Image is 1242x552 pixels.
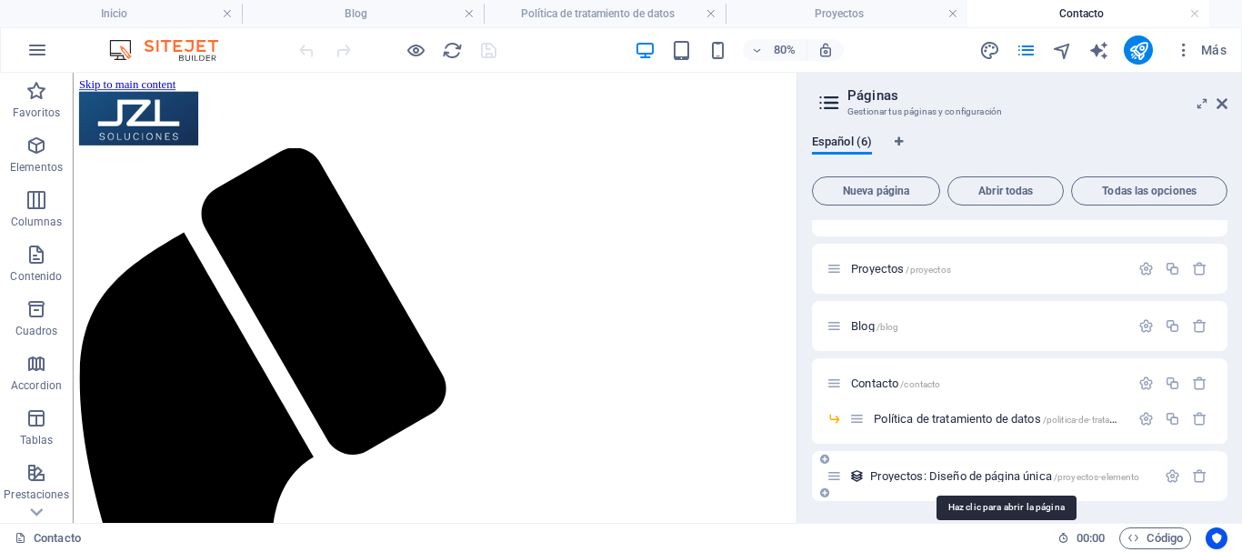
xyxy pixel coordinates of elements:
h3: Gestionar tus páginas y configuración [847,104,1191,120]
button: text_generator [1087,39,1109,61]
i: Diseño (Ctrl+Alt+Y) [979,40,1000,61]
span: /blog [876,322,899,332]
div: Duplicar [1165,376,1180,391]
div: Configuración [1138,411,1154,427]
p: Contenido [10,269,62,284]
div: Pestañas de idiomas [812,135,1227,169]
span: Contacto [851,376,940,390]
span: Haz clic para abrir la página [851,262,951,276]
i: Páginas (Ctrl+Alt+S) [1016,40,1037,61]
h6: Tiempo de la sesión [1057,527,1106,549]
img: Editor Logo [105,39,241,61]
span: Blog [851,319,898,333]
button: reload [441,39,463,61]
span: Nueva página [820,186,932,196]
button: publish [1124,35,1153,65]
div: Duplicar [1165,261,1180,276]
button: Haz clic para salir del modo de previsualización y seguir editando [405,39,426,61]
h4: Blog [242,4,484,24]
button: navigator [1051,39,1073,61]
button: Usercentrics [1206,527,1227,549]
span: Todas las opciones [1079,186,1219,196]
button: pages [1015,39,1037,61]
h4: Contacto [967,4,1209,24]
button: 80% [743,39,807,61]
div: Eliminar [1192,318,1207,334]
button: design [978,39,1000,61]
p: Columnas [11,215,63,229]
p: Cuadros [15,324,58,338]
p: Favoritos [13,105,60,120]
button: Código [1119,527,1191,549]
span: /proyectos [906,265,950,275]
span: /contacto [900,379,940,389]
button: Más [1167,35,1234,65]
button: Todas las opciones [1071,176,1227,206]
h2: Páginas [847,87,1227,104]
button: Abrir todas [947,176,1064,206]
span: 00 00 [1077,527,1105,549]
div: Política de tratamiento de datos/politica-de-tratamiento-de-datos [868,413,1129,425]
span: Proyectos: Diseño de página única [870,469,1139,483]
div: Este diseño se usa como una plantilla para todos los elementos (como por ejemplo un post de un bl... [849,468,865,484]
h6: 80% [770,39,799,61]
p: Tablas [20,433,54,447]
div: Eliminar [1192,261,1207,276]
p: Elementos [10,160,63,175]
span: Abrir todas [956,186,1056,196]
span: Más [1175,41,1227,59]
h4: Política de tratamiento de datos [484,4,726,24]
div: Eliminar [1192,468,1207,484]
i: Volver a cargar página [442,40,463,61]
div: Duplicar [1165,318,1180,334]
div: Eliminar [1192,411,1207,427]
span: /proyectos-elemento [1054,472,1140,482]
span: Haz clic para abrir la página [874,412,1177,426]
h4: Proyectos [726,4,967,24]
span: /politica-de-tratamiento-de-datos [1043,415,1178,425]
i: Navegador [1052,40,1073,61]
div: Duplicar [1165,411,1180,427]
a: Haz clic para cancelar la selección y doble clic para abrir páginas [15,527,81,549]
div: Configuración [1165,468,1180,484]
span: : [1089,531,1092,545]
div: Configuración [1138,261,1154,276]
div: Eliminar [1192,376,1207,391]
span: Español (6) [812,131,872,156]
i: Publicar [1128,40,1149,61]
div: Blog/blog [846,320,1129,332]
a: Skip to main content [7,7,128,23]
i: Al redimensionar, ajustar el nivel de zoom automáticamente para ajustarse al dispositivo elegido. [817,42,834,58]
i: AI Writer [1088,40,1109,61]
div: Proyectos/proyectos [846,263,1129,275]
p: Prestaciones [4,487,68,502]
div: Configuración [1138,376,1154,391]
button: Nueva página [812,176,940,206]
span: Código [1127,527,1183,549]
p: Accordion [11,378,62,393]
div: Proyectos: Diseño de página única/proyectos-elemento [865,470,1156,482]
div: Configuración [1138,318,1154,334]
div: Contacto/contacto [846,377,1129,389]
